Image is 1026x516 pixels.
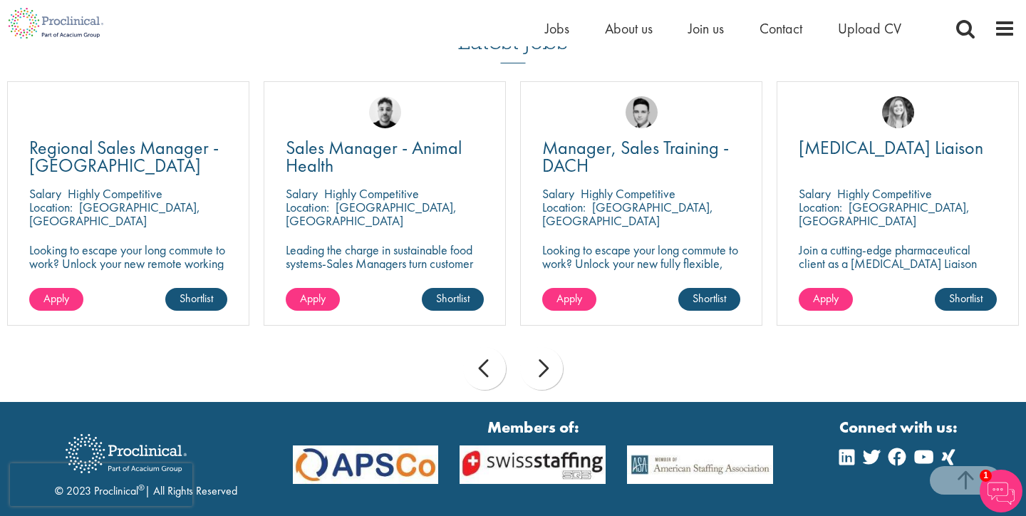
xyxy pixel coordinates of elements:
strong: Connect with us: [839,416,960,438]
img: Proclinical Recruitment [55,424,197,483]
p: [GEOGRAPHIC_DATA], [GEOGRAPHIC_DATA] [799,199,970,229]
div: © 2023 Proclinical | All Rights Reserved [55,423,237,500]
img: Manon Fuller [882,96,914,128]
a: Apply [542,288,596,311]
a: Sales Manager - Animal Health [286,139,484,175]
span: Regional Sales Manager - [GEOGRAPHIC_DATA] [29,135,219,177]
a: Upload CV [838,19,901,38]
span: Salary [799,185,831,202]
a: Shortlist [165,288,227,311]
a: Shortlist [678,288,740,311]
span: Apply [556,291,582,306]
span: Manager, Sales Training - DACH [542,135,729,177]
span: Apply [300,291,326,306]
a: Apply [29,288,83,311]
a: About us [605,19,653,38]
p: Looking to escape your long commute to work? Unlock your new remote working position with this ex... [29,243,227,297]
p: Leading the charge in sustainable food systems-Sales Managers turn customer success into global p... [286,243,484,284]
a: [MEDICAL_DATA] Liaison [799,139,997,157]
span: Apply [43,291,69,306]
p: [GEOGRAPHIC_DATA], [GEOGRAPHIC_DATA] [286,199,457,229]
span: Location: [799,199,842,215]
p: Highly Competitive [324,185,419,202]
span: Apply [813,291,839,306]
p: Highly Competitive [837,185,932,202]
img: Chatbot [980,470,1022,512]
a: Shortlist [935,288,997,311]
img: APSCo [616,445,784,484]
span: [MEDICAL_DATA] Liaison [799,135,983,160]
a: Shortlist [422,288,484,311]
p: Join a cutting-edge pharmaceutical client as a [MEDICAL_DATA] Liaison (PEL) where your precision ... [799,243,997,311]
img: APSCo [282,445,450,484]
p: Highly Competitive [68,185,162,202]
span: Salary [29,185,61,202]
span: Sales Manager - Animal Health [286,135,462,177]
div: prev [463,347,506,390]
span: Salary [542,185,574,202]
a: Jobs [545,19,569,38]
span: 1 [980,470,992,482]
p: Highly Competitive [581,185,675,202]
iframe: reCAPTCHA [10,463,192,506]
a: Regional Sales Manager - [GEOGRAPHIC_DATA] [29,139,227,175]
a: Manager, Sales Training - DACH [542,139,740,175]
a: Apply [286,288,340,311]
p: Looking to escape your long commute to work? Unlock your new fully flexible, remote working posit... [542,243,740,297]
a: Apply [799,288,853,311]
a: Contact [760,19,802,38]
img: Dean Fisher [369,96,401,128]
a: Join us [688,19,724,38]
span: Location: [29,199,73,215]
img: APSCo [449,445,616,484]
strong: Members of: [293,416,774,438]
p: [GEOGRAPHIC_DATA], [GEOGRAPHIC_DATA] [29,199,200,229]
p: [GEOGRAPHIC_DATA], [GEOGRAPHIC_DATA] [542,199,713,229]
span: Location: [286,199,329,215]
img: Connor Lynes [626,96,658,128]
span: Location: [542,199,586,215]
div: next [520,347,563,390]
span: Salary [286,185,318,202]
